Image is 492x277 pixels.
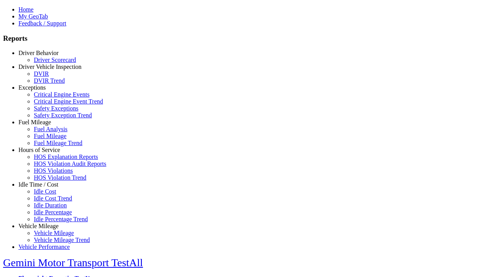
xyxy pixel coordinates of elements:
[34,140,82,146] a: Fuel Mileage Trend
[34,105,78,112] a: Safety Exceptions
[34,209,72,215] a: Idle Percentage
[34,57,76,63] a: Driver Scorecard
[34,154,98,160] a: HOS Explanation Reports
[3,257,143,269] a: Gemini Motor Transport TestAll
[34,126,68,132] a: Fuel Analysis
[18,244,70,250] a: Vehicle Performance
[34,160,106,167] a: HOS Violation Audit Reports
[18,13,48,20] a: My GeoTab
[34,70,49,77] a: DVIR
[34,216,88,222] a: Idle Percentage Trend
[34,133,66,139] a: Fuel Mileage
[18,223,58,229] a: Vehicle Mileage
[18,63,81,70] a: Driver Vehicle Inspection
[18,50,58,56] a: Driver Behavior
[18,84,46,91] a: Exceptions
[34,237,90,243] a: Vehicle Mileage Trend
[18,6,33,13] a: Home
[3,34,489,43] h3: Reports
[34,202,67,209] a: Idle Duration
[18,119,51,125] a: Fuel Mileage
[18,181,58,188] a: Idle Time / Cost
[18,147,60,153] a: Hours of Service
[34,174,86,181] a: HOS Violation Trend
[34,167,73,174] a: HOS Violations
[34,77,65,84] a: DVIR Trend
[34,230,74,236] a: Vehicle Mileage
[34,195,72,202] a: Idle Cost Trend
[34,188,56,195] a: Idle Cost
[34,91,90,98] a: Critical Engine Events
[34,112,92,118] a: Safety Exception Trend
[18,20,66,27] a: Feedback / Support
[34,98,103,105] a: Critical Engine Event Trend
